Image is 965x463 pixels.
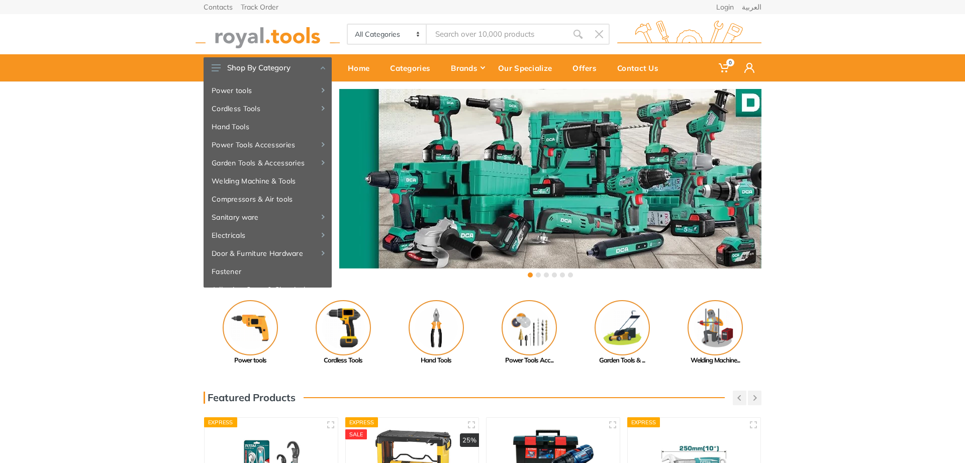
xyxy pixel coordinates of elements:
div: Express [204,417,237,427]
a: Home [341,54,383,81]
div: Categories [383,57,444,78]
a: العربية [742,4,761,11]
button: Shop By Category [204,57,332,78]
div: Express [627,417,660,427]
span: 0 [726,59,734,66]
a: Cordless Tools [204,100,332,118]
a: Power Tools Accessories [204,136,332,154]
h3: Featured Products [204,392,296,404]
div: Power Tools Acc... [482,355,575,365]
a: Offers [565,54,610,81]
div: Our Specialize [491,57,565,78]
a: Contacts [204,4,233,11]
div: Garden Tools & ... [575,355,668,365]
div: Cordless Tools [297,355,390,365]
div: 25% [460,433,479,447]
a: Garden Tools & Accessories [204,154,332,172]
a: Welding Machine & Tools [204,172,332,190]
select: Category [348,25,427,44]
a: Cordless Tools [297,300,390,365]
input: Site search [427,24,567,45]
a: Track Order [241,4,278,11]
img: Royal - Garden Tools & Accessories [595,300,650,355]
div: Contact Us [610,57,672,78]
img: Royal - Hand Tools [409,300,464,355]
a: Garden Tools & ... [575,300,668,365]
img: Royal - Welding Machine & Tools [688,300,743,355]
a: Power tools [204,81,332,100]
div: SALE [345,429,367,439]
a: Fastener [204,262,332,281]
a: Adhesive, Spray & Chemical [204,281,332,299]
a: Login [716,4,734,11]
a: Hand Tools [390,300,482,365]
a: Door & Furniture Hardware [204,244,332,262]
img: Royal - Power Tools Accessories [502,300,557,355]
a: Sanitary ware [204,208,332,226]
div: Offers [565,57,610,78]
a: Power Tools Acc... [482,300,575,365]
a: Power tools [204,300,297,365]
a: Electricals [204,226,332,244]
div: Welding Machine... [668,355,761,365]
a: Compressors & Air tools [204,190,332,208]
div: Brands [444,57,491,78]
div: Hand Tools [390,355,482,365]
img: royal.tools Logo [196,21,340,48]
a: Categories [383,54,444,81]
a: Welding Machine... [668,300,761,365]
img: Royal - Cordless Tools [316,300,371,355]
a: Contact Us [610,54,672,81]
img: royal.tools Logo [617,21,761,48]
div: Home [341,57,383,78]
div: Express [345,417,378,427]
a: 0 [712,54,737,81]
a: Our Specialize [491,54,565,81]
div: Power tools [204,355,297,365]
a: Hand Tools [204,118,332,136]
img: Royal - Power tools [223,300,278,355]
